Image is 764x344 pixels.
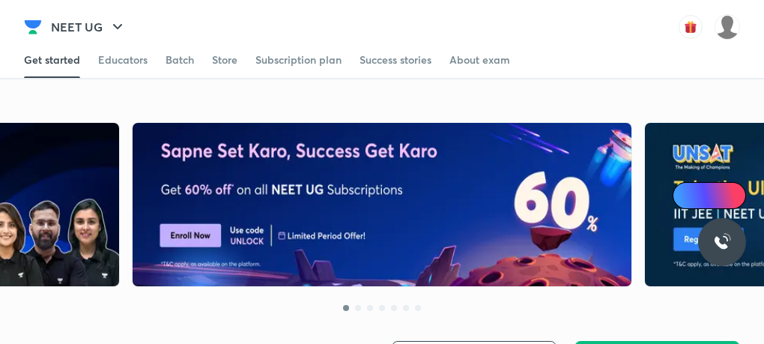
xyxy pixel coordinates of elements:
[166,52,194,67] div: Batch
[682,190,694,202] img: Icon
[98,52,148,67] div: Educators
[697,190,737,202] span: Ai Doubts
[449,42,510,78] a: About exam
[360,42,431,78] a: Success stories
[24,18,42,36] img: Company Logo
[166,42,194,78] a: Batch
[679,15,703,39] img: avatar
[212,42,237,78] a: Store
[255,42,342,78] a: Subscription plan
[449,52,510,67] div: About exam
[715,14,740,40] img: VAISHNAVI DWIVEDI
[212,52,237,67] div: Store
[713,233,731,251] img: ttu
[24,52,80,67] div: Get started
[24,42,80,78] a: Get started
[673,182,746,209] a: Ai Doubts
[42,12,136,42] button: NEET UG
[255,52,342,67] div: Subscription plan
[360,52,431,67] div: Success stories
[98,42,148,78] a: Educators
